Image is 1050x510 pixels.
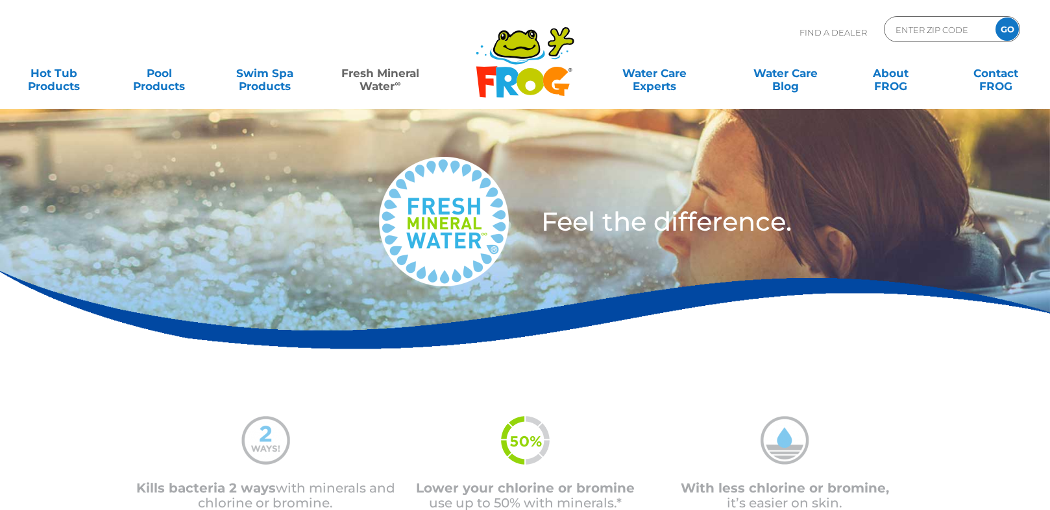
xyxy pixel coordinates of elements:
a: Water CareExperts [588,60,721,86]
input: Zip Code Form [894,20,982,39]
img: mineral-water-less-chlorine [761,416,809,465]
h3: Feel the difference. [541,209,962,235]
p: Find A Dealer [800,16,867,49]
a: Hot TubProducts [13,60,95,86]
span: With less chlorine or bromine, [681,480,889,496]
img: fmw-50percent-icon [501,416,550,465]
img: fresh-mineral-water-logo-medium [379,157,509,286]
sup: ∞ [395,78,400,88]
a: AboutFROG [849,60,931,86]
a: ContactFROG [955,60,1037,86]
span: Lower your chlorine or bromine [416,480,635,496]
a: Fresh MineralWater∞ [329,60,432,86]
span: Kills bacteria 2 ways [136,480,276,496]
a: PoolProducts [118,60,200,86]
a: Water CareBlog [744,60,826,86]
input: GO [995,17,1019,41]
a: Swim SpaProducts [224,60,306,86]
img: mineral-water-2-ways [241,416,290,465]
